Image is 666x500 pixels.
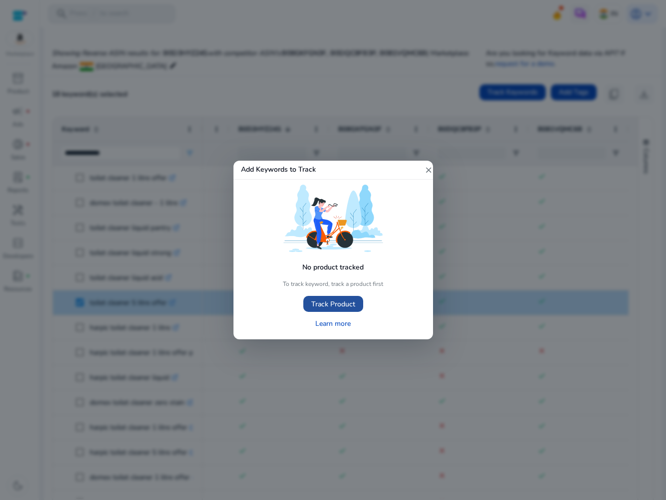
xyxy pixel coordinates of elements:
[283,185,383,252] img: cycle.svg
[311,299,355,309] span: Track Product
[283,280,383,288] p: To track keyword, track a product first
[233,161,333,179] h5: Add Keywords to Track
[424,166,433,175] mat-icon: close
[295,256,371,277] h5: No product tracked
[311,315,355,331] a: Learn more
[315,318,351,329] span: Learn more
[303,296,363,312] button: Track Product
